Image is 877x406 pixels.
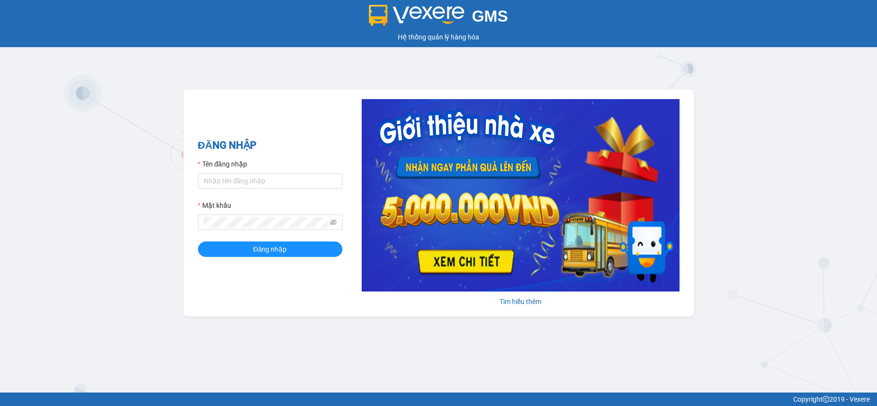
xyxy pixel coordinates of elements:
div: Hệ thống quản lý hàng hóa [2,32,875,42]
span: GMS [472,7,508,25]
h2: ĐĂNG NHẬP [198,138,342,153]
a: GMS [369,14,508,22]
button: Đăng nhập [198,241,342,257]
div: Copyright 2019 - Vexere [7,394,870,405]
span: Đăng nhập [253,244,287,254]
span: copyright [823,396,829,403]
span: eye-invisible [330,219,337,226]
label: Tên đăng nhập [198,159,247,169]
input: Mật khẩu [204,217,328,228]
img: banner-0 [362,99,680,292]
label: Mật khẩu [198,200,231,211]
img: logo 2 [369,5,464,26]
div: Tìm hiểu thêm [362,296,680,307]
input: Tên đăng nhập [198,173,342,189]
